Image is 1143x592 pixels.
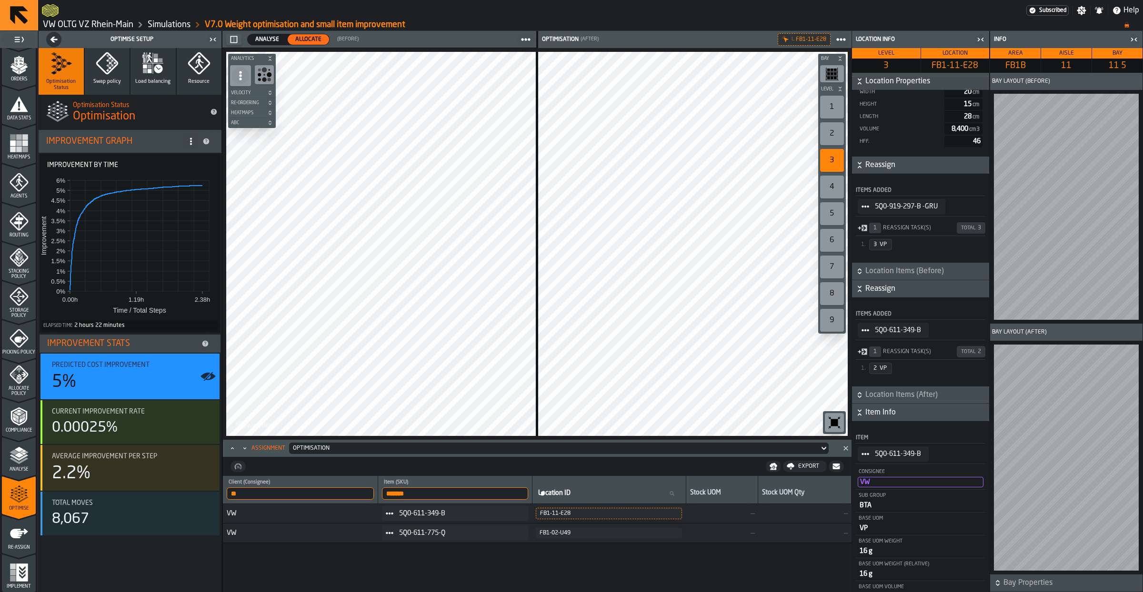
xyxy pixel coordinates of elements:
[2,242,36,280] li: menu Stacking Policy
[52,453,212,460] div: Title
[856,558,985,581] div: StatList-item-Base UOM Weight (Relative)
[201,354,216,399] label: button-toggle-Show on Map
[856,434,985,441] div: Item
[148,20,190,30] a: link-to-/wh/i/44979e6c-6f66-405e-9874-c1e29f02a54a
[973,114,980,120] span: cm
[818,63,846,84] div: button-toolbar-undefined
[42,79,80,91] span: Optimisation Status
[818,280,846,307] div: button-toolbar-undefined
[1123,5,1139,16] span: Help
[796,36,826,43] span: FB1-11-E28
[227,510,374,517] span: VW
[792,37,795,42] div: L.
[206,34,220,45] label: button-toggle-Close me
[40,492,220,535] div: stat-Total Moves
[52,511,89,528] div: 8,067
[239,444,251,453] button: Minimize
[257,67,272,82] svg: Show Congestion
[856,320,985,340] div: StatList-item-5Q0-611-349-B
[1127,34,1141,45] label: button-toggle-Close me
[762,529,848,537] span: —
[228,88,276,98] button: button-
[854,60,919,71] span: 3
[2,308,36,318] span: Storage Policy
[858,561,983,567] div: Base UOM Weight (Relative)
[1008,50,1023,56] span: Area
[40,354,220,399] div: stat-Predicted Cost Improvement
[229,90,265,96] span: Velocity
[2,269,36,279] span: Stacking Policy
[978,225,981,231] span: 3
[819,56,835,61] span: Bay
[859,123,983,135] div: StatList-item-Volume
[51,278,65,285] text: 0.5%
[61,36,202,43] div: Optimise Setup
[228,98,276,108] button: button-
[2,545,36,550] span: Re-assign
[337,36,359,42] span: (Before)
[2,164,36,202] li: menu Agents
[860,479,870,485] span: VW
[992,36,1127,43] div: Info
[540,36,579,43] div: Optimisation
[858,584,983,590] div: Base UOM Volume
[52,361,212,369] div: Title
[43,20,133,30] a: link-to-/wh/i/44979e6c-6f66-405e-9874-c1e29f02a54a
[818,227,846,254] div: button-toolbar-undefined
[860,525,868,532] span: VP
[856,311,985,317] div: Items added
[291,35,325,44] span: Allocate
[52,499,212,507] div: Title
[228,54,276,63] button: button-
[762,489,847,498] div: Stock UOM Qty
[2,515,36,553] li: menu Re-assign
[2,350,36,355] span: Picking Policy
[51,217,65,225] text: 3.5%
[52,499,93,507] span: Total Moves
[227,487,374,500] input: label
[2,116,36,121] span: Data Stats
[978,349,981,355] span: 2
[52,453,157,460] span: Average Improvement Per Step
[865,389,987,401] span: Location Items (After)
[2,281,36,319] li: menu Storage Policy
[818,200,846,227] div: button-toolbar-undefined
[56,227,65,235] text: 3%
[827,415,842,430] svg: Reset zoom and position
[205,20,405,30] a: link-to-/wh/i/44979e6c-6f66-405e-9874-c1e29f02a54a/simulations/87bc35dc-bf6e-47c8-927d-ceb552582bde
[228,415,282,434] a: logo-header
[859,86,983,98] div: StatList-item-Width
[865,283,987,295] span: Reassign
[229,479,270,485] span: label
[852,31,989,48] header: Location Info
[883,225,931,231] span: Reassign Task(s)
[42,2,59,19] a: logo-header
[40,445,220,491] div: stat-Average Improvement Per Step
[73,99,202,109] h2: Sub Title
[859,89,941,95] div: Width
[923,60,988,71] span: FB1-11-E28
[818,120,846,147] div: button-toolbar-undefined
[251,35,283,44] span: Analyse
[540,530,678,536] div: FB1-02-U49
[974,34,987,45] label: button-toggle-Close me
[536,487,682,500] input: label
[2,554,36,592] li: menu Implement
[823,411,846,434] div: button-toolbar-undefined
[1073,6,1090,15] label: button-toggle-Settings
[875,450,921,458] span: 5Q0-611-349-B
[865,76,987,87] span: Location Properties
[820,176,844,198] div: 4
[875,203,938,210] span: 5Q0-919-297-B -GRU
[228,108,276,118] button: button-
[2,386,36,396] span: Allocate Policy
[52,373,76,392] div: 5%
[880,365,887,371] span: VP
[41,320,219,331] div: Total time elapsed since optimization started
[858,493,983,499] div: Sub Group
[382,487,528,500] input: label
[794,463,823,470] div: Export
[1039,7,1066,14] span: Subscribed
[873,365,877,371] span: 2
[883,349,931,355] span: Reassign Task(s)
